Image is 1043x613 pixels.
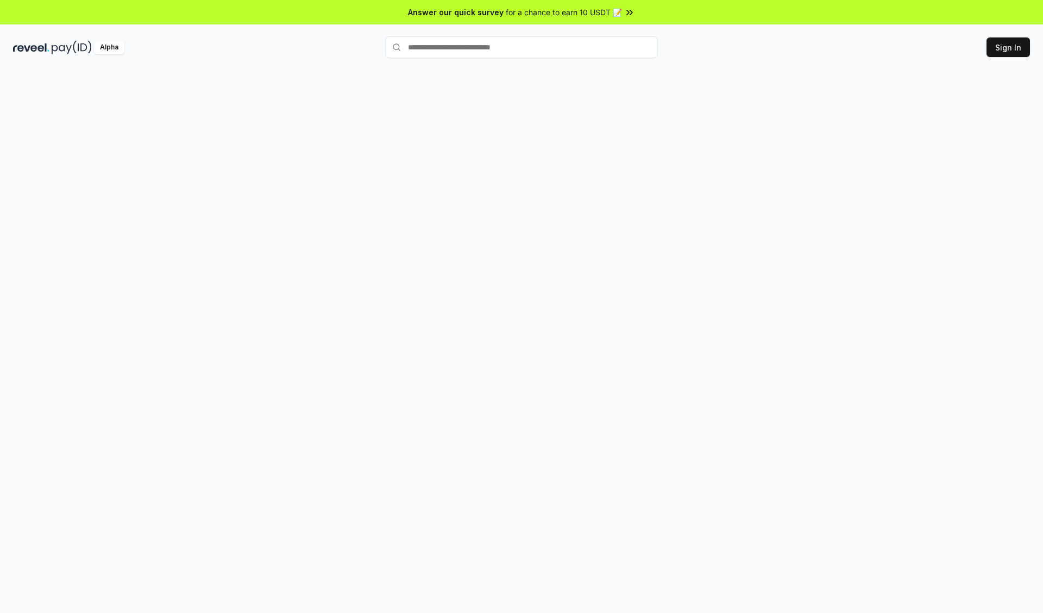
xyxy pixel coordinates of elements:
img: reveel_dark [13,41,49,54]
button: Sign In [987,37,1030,57]
span: for a chance to earn 10 USDT 📝 [506,7,622,18]
span: Answer our quick survey [408,7,504,18]
img: pay_id [52,41,92,54]
div: Alpha [94,41,124,54]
